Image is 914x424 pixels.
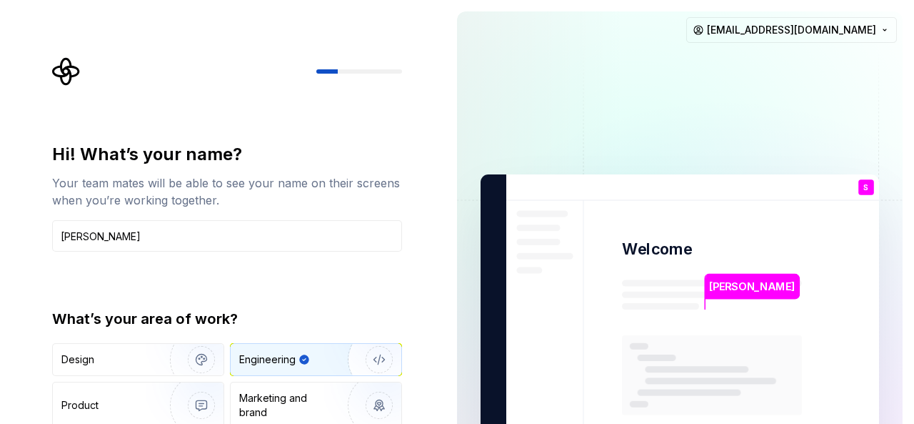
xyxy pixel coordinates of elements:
svg: Supernova Logo [52,57,81,86]
div: Hi! What’s your name? [52,143,402,166]
div: Marketing and brand [239,391,336,420]
input: Han Solo [52,220,402,252]
div: Your team mates will be able to see your name on their screens when you’re working together. [52,174,402,209]
button: [EMAIL_ADDRESS][DOMAIN_NAME] [686,17,897,43]
div: Design [61,352,94,367]
div: Product [61,398,99,413]
div: What’s your area of work? [52,309,402,329]
span: [EMAIL_ADDRESS][DOMAIN_NAME] [707,23,876,37]
div: Engineering [239,352,296,367]
p: [PERSON_NAME] [709,279,795,295]
p: Welcome [622,239,692,260]
p: S [863,184,868,192]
